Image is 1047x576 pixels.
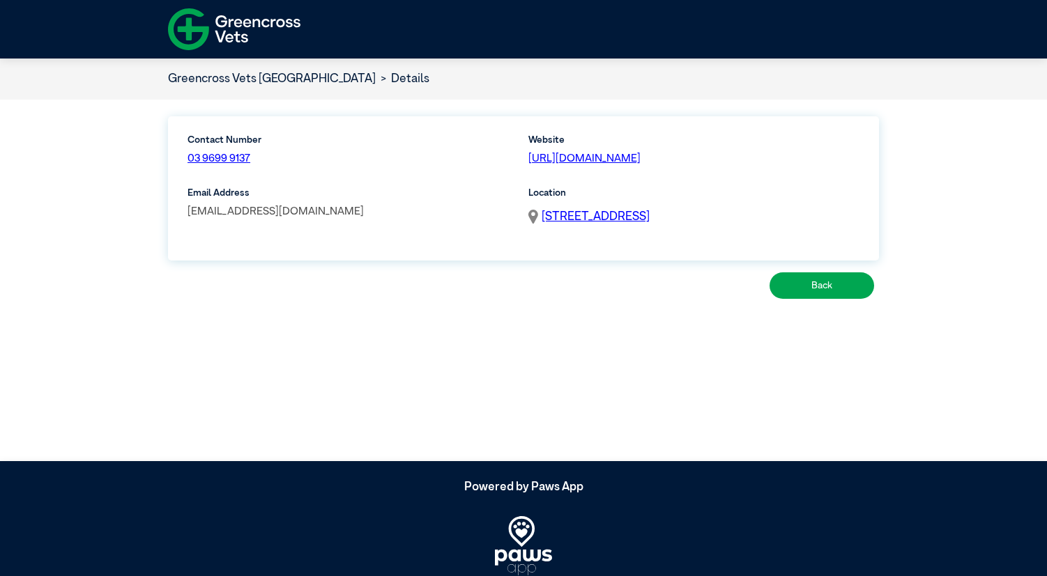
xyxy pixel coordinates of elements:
[188,153,250,164] a: 03 9699 9137
[168,70,429,88] nav: breadcrumb
[770,272,874,298] button: Back
[188,206,364,217] a: [EMAIL_ADDRESS][DOMAIN_NAME]
[495,516,552,575] img: PawsApp
[168,3,300,55] img: f-logo
[528,133,859,147] label: Website
[528,186,859,200] label: Location
[542,211,650,223] span: [STREET_ADDRESS]
[188,133,346,147] label: Contact Number
[528,153,641,164] a: [URL][DOMAIN_NAME]
[188,186,519,200] label: Email Address
[376,70,429,88] li: Details
[168,73,376,85] a: Greencross Vets [GEOGRAPHIC_DATA]
[168,481,879,495] h5: Powered by Paws App
[542,208,650,226] a: [STREET_ADDRESS]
